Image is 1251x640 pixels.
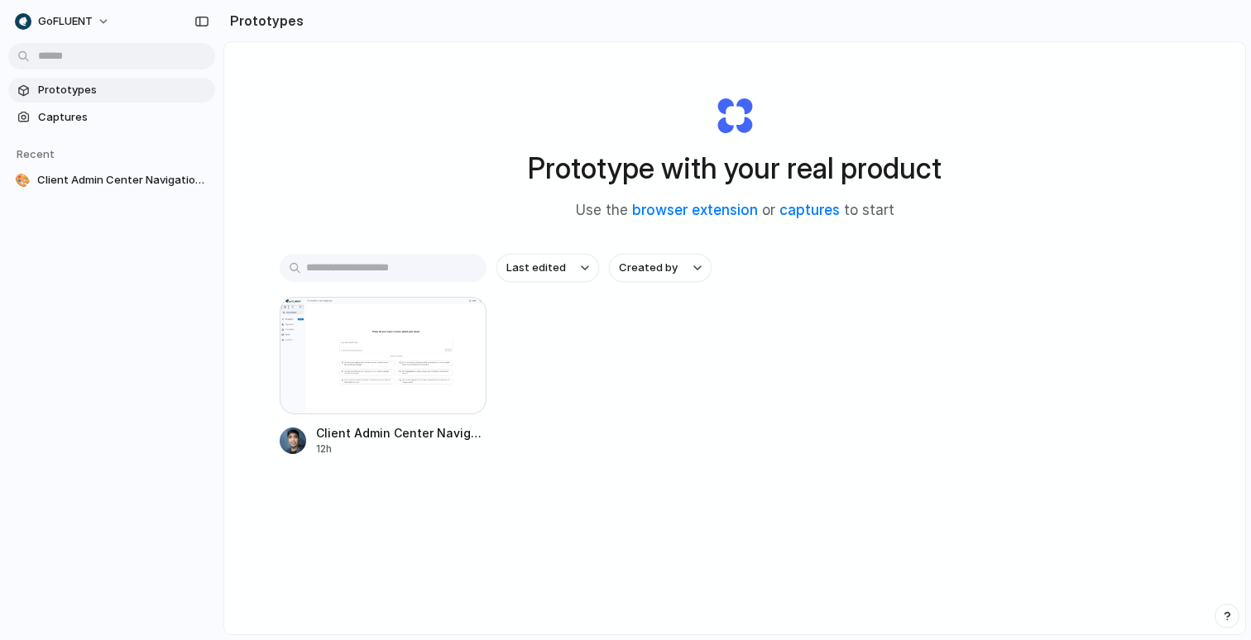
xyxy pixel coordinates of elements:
[619,260,678,276] span: Created by
[528,146,942,190] h1: Prototype with your real product
[38,82,208,98] span: Prototypes
[316,424,486,442] span: Client Admin Center Navigation Fix
[38,13,93,30] span: goFLUENT
[223,11,304,31] h2: Prototypes
[779,202,840,218] a: captures
[506,260,566,276] span: Last edited
[37,172,208,189] span: Client Admin Center Navigation Fix
[8,8,118,35] button: goFLUENT
[15,172,31,189] div: 🎨
[576,200,894,222] span: Use the or to start
[8,78,215,103] a: Prototypes
[8,168,215,193] a: 🎨Client Admin Center Navigation Fix
[496,254,599,282] button: Last edited
[17,147,55,160] span: Recent
[632,202,758,218] a: browser extension
[8,105,215,130] a: Captures
[316,442,486,456] div: 12h
[38,109,208,126] span: Captures
[609,254,712,282] button: Created by
[280,297,486,456] a: Client Admin Center Navigation FixClient Admin Center Navigation Fix12h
